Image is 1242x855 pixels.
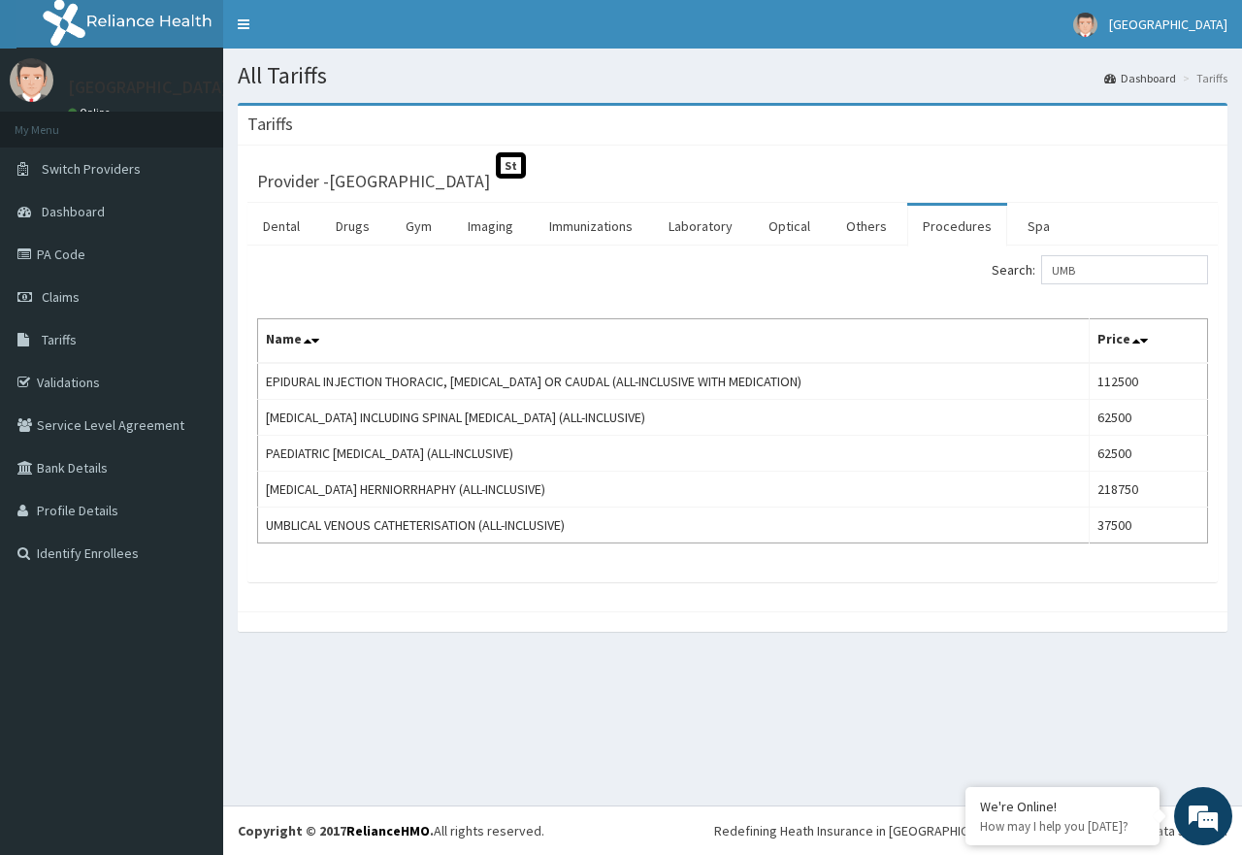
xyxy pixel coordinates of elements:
a: Dental [247,206,315,247]
a: RelianceHMO [346,822,430,839]
img: User Image [1073,13,1097,37]
td: 62500 [1090,436,1208,472]
a: Optical [753,206,826,247]
a: Others [831,206,902,247]
label: Search: [992,255,1208,284]
td: [MEDICAL_DATA] INCLUDING SPINAL [MEDICAL_DATA] (ALL-INCLUSIVE) [258,400,1090,436]
td: 37500 [1090,508,1208,543]
p: [GEOGRAPHIC_DATA] [68,79,228,96]
footer: All rights reserved. [223,806,1242,855]
div: Redefining Heath Insurance in [GEOGRAPHIC_DATA] using Telemedicine and Data Science! [714,821,1227,840]
p: How may I help you today? [980,818,1145,835]
span: Tariffs [42,331,77,348]
span: Claims [42,288,80,306]
a: Gym [390,206,447,247]
a: Immunizations [534,206,648,247]
td: EPIDURAL INJECTION THORACIC, [MEDICAL_DATA] OR CAUDAL (ALL-INCLUSIVE WITH MEDICATION) [258,363,1090,400]
li: Tariffs [1178,70,1227,86]
a: Imaging [452,206,529,247]
a: Procedures [907,206,1007,247]
th: Name [258,319,1090,364]
div: We're Online! [980,798,1145,815]
td: UMBLICAL VENOUS CATHETERISATION (ALL-INCLUSIVE) [258,508,1090,543]
td: PAEDIATRIC [MEDICAL_DATA] (ALL-INCLUSIVE) [258,436,1090,472]
span: Dashboard [42,203,105,220]
th: Price [1090,319,1208,364]
h3: Provider - [GEOGRAPHIC_DATA] [257,173,490,190]
td: [MEDICAL_DATA] HERNIORRHAPHY (ALL-INCLUSIVE) [258,472,1090,508]
h1: All Tariffs [238,63,1227,88]
a: Spa [1012,206,1065,247]
td: 112500 [1090,363,1208,400]
td: 62500 [1090,400,1208,436]
td: 218750 [1090,472,1208,508]
a: Online [68,106,114,119]
h3: Tariffs [247,115,293,133]
span: Switch Providers [42,160,141,178]
a: Drugs [320,206,385,247]
span: [GEOGRAPHIC_DATA] [1109,16,1227,33]
a: Laboratory [653,206,748,247]
span: St [496,152,526,179]
input: Search: [1041,255,1208,284]
strong: Copyright © 2017 . [238,822,434,839]
a: Dashboard [1104,70,1176,86]
img: User Image [10,58,53,102]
